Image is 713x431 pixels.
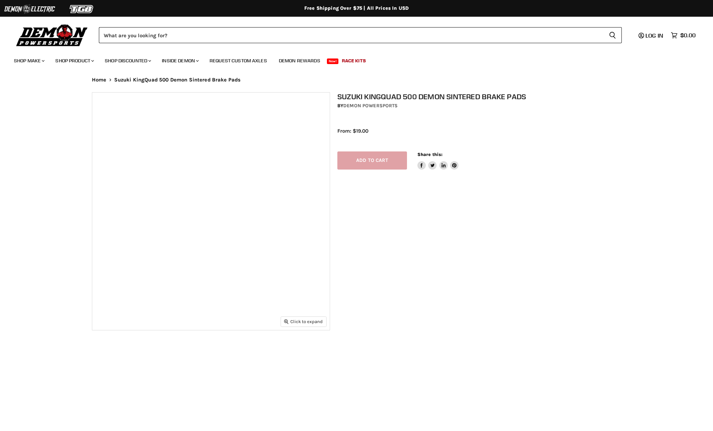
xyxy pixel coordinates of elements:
span: New! [327,58,339,64]
div: Free Shipping Over $75 | All Prices In USD [78,5,635,11]
a: Demon Rewards [274,54,326,68]
a: Shop Make [9,54,49,68]
form: Product [99,27,622,43]
span: $0.00 [680,32,696,39]
span: Log in [645,32,663,39]
ul: Main menu [9,51,694,68]
a: Demon Powersports [343,103,398,109]
img: Demon Powersports [14,23,90,47]
a: Shop Product [50,54,98,68]
img: TGB Logo 2 [56,2,108,16]
img: Demon Electric Logo 2 [3,2,56,16]
span: Share this: [417,152,442,157]
input: Search [99,27,603,43]
span: From: $19.00 [337,128,368,134]
button: Search [603,27,622,43]
a: Home [92,77,107,83]
button: Suzuki KingQuad 500 Demon Sintered Brake Pads thumbnail [121,336,148,364]
span: Suzuki KingQuad 500 Demon Sintered Brake Pads [114,77,241,83]
span: Click to expand [284,319,323,324]
a: Race Kits [337,54,371,68]
a: Request Custom Axles [204,54,272,68]
button: Suzuki KingQuad 500 Demon Sintered Brake Pads thumbnail [91,336,119,364]
a: $0.00 [667,30,699,40]
aside: Share this: [417,151,459,170]
nav: Breadcrumbs [78,77,635,83]
a: Inside Demon [157,54,203,68]
h1: Suzuki KingQuad 500 Demon Sintered Brake Pads [337,92,628,101]
button: Click to expand [281,317,326,326]
a: Log in [635,32,667,39]
a: Shop Discounted [100,54,155,68]
div: by [337,102,628,110]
